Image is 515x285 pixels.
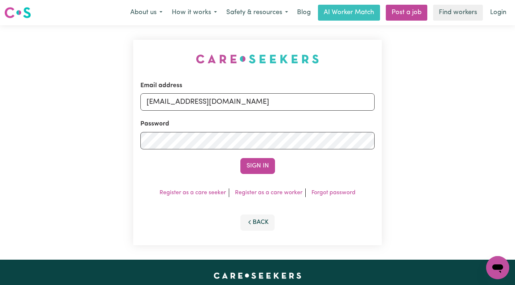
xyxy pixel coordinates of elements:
[214,273,301,278] a: Careseekers home page
[140,119,169,129] label: Password
[486,256,509,279] iframe: Button to launch messaging window
[293,5,315,21] a: Blog
[386,5,427,21] a: Post a job
[240,214,275,230] button: Back
[167,5,222,20] button: How it works
[160,190,226,196] a: Register as a care seeker
[140,93,375,111] input: Email address
[140,81,182,90] label: Email address
[240,158,275,174] button: Sign In
[126,5,167,20] button: About us
[311,190,355,196] a: Forgot password
[4,4,31,21] a: Careseekers logo
[222,5,293,20] button: Safety & resources
[433,5,483,21] a: Find workers
[318,5,380,21] a: AI Worker Match
[235,190,302,196] a: Register as a care worker
[4,6,31,19] img: Careseekers logo
[486,5,511,21] a: Login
